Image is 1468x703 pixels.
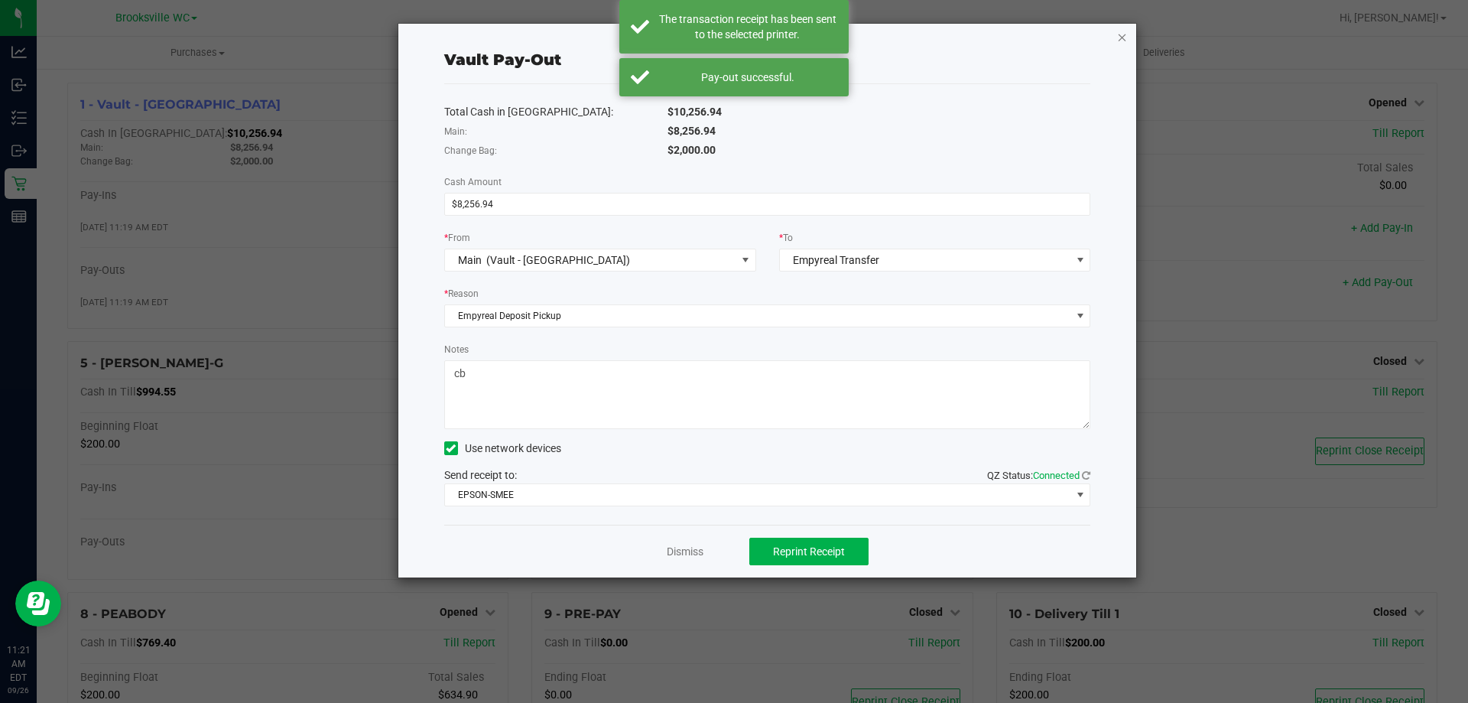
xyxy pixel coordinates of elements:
span: Connected [1033,470,1080,481]
span: Total Cash in [GEOGRAPHIC_DATA]: [444,106,613,118]
span: Empyreal Transfer [793,254,879,266]
label: From [444,231,470,245]
label: Reason [444,287,479,301]
span: QZ Status: [987,470,1090,481]
span: Change Bag: [444,145,497,156]
div: Pay-out successful. [658,70,837,85]
button: Reprint Receipt [749,538,869,565]
span: Send receipt to: [444,469,517,481]
label: Notes [444,343,469,356]
span: EPSON-SMEE [445,484,1071,506]
div: The transaction receipt has been sent to the selected printer. [658,11,837,42]
span: Main: [444,126,467,137]
span: $8,256.94 [667,125,716,137]
span: $2,000.00 [667,144,716,156]
span: (Vault - [GEOGRAPHIC_DATA]) [486,254,630,266]
span: Reprint Receipt [773,545,845,558]
span: Cash Amount [444,177,502,187]
label: Use network devices [444,441,561,457]
span: $10,256.94 [667,106,722,118]
a: Dismiss [667,544,703,560]
span: Empyreal Deposit Pickup [445,305,1071,327]
div: Vault Pay-Out [444,48,561,71]
iframe: Resource center [15,581,61,627]
label: To [779,231,793,245]
span: Main [458,254,482,266]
